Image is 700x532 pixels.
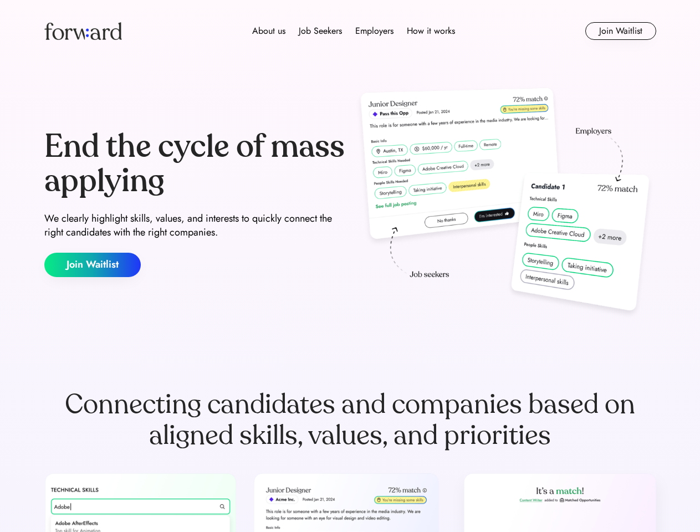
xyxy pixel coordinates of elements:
button: Join Waitlist [585,22,656,40]
div: About us [252,24,285,38]
div: Connecting candidates and companies based on aligned skills, values, and priorities [44,389,656,451]
div: Employers [355,24,394,38]
div: How it works [407,24,455,38]
div: We clearly highlight skills, values, and interests to quickly connect the right candidates with t... [44,212,346,239]
img: Forward logo [44,22,122,40]
div: Job Seekers [299,24,342,38]
div: End the cycle of mass applying [44,130,346,198]
button: Join Waitlist [44,253,141,277]
img: hero-image.png [355,84,656,323]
